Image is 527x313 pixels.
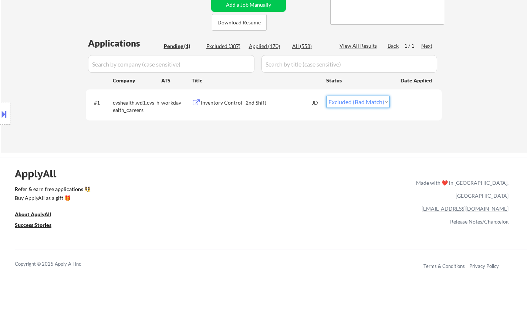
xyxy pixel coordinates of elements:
[421,42,433,50] div: Next
[249,42,286,50] div: Applied (170)
[15,187,261,194] a: Refer & earn free applications 👯‍♀️
[413,176,509,202] div: Made with ❤️ in [GEOGRAPHIC_DATA], [GEOGRAPHIC_DATA]
[15,211,51,217] u: About ApplyAll
[88,39,161,48] div: Applications
[15,221,61,231] a: Success Stories
[422,205,509,212] a: [EMAIL_ADDRESS][DOMAIN_NAME]
[469,263,499,269] a: Privacy Policy
[423,263,465,269] a: Terms & Conditions
[312,96,319,109] div: JD
[212,14,267,31] button: Download Resume
[206,42,243,50] div: Excluded (387)
[113,99,161,113] div: cvshealth.wd1.cvs_health_careers
[192,77,319,84] div: Title
[161,77,192,84] div: ATS
[261,55,437,73] input: Search by title (case sensitive)
[401,77,433,84] div: Date Applied
[404,42,421,50] div: 1 / 1
[388,42,399,50] div: Back
[450,218,509,225] a: Release Notes/Changelog
[15,195,89,201] div: Buy ApplyAll as a gift 🎁
[88,55,254,73] input: Search by company (case sensitive)
[15,194,89,204] a: Buy ApplyAll as a gift 🎁
[339,42,379,50] div: View All Results
[164,42,201,50] div: Pending (1)
[161,99,192,106] div: workday
[201,99,313,106] div: Inventory Control 2nd Shift
[15,211,61,220] a: About ApplyAll
[326,74,390,87] div: Status
[113,77,161,84] div: Company
[15,261,100,268] div: Copyright © 2025 Apply All Inc
[292,42,329,50] div: All (558)
[15,222,51,228] u: Success Stories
